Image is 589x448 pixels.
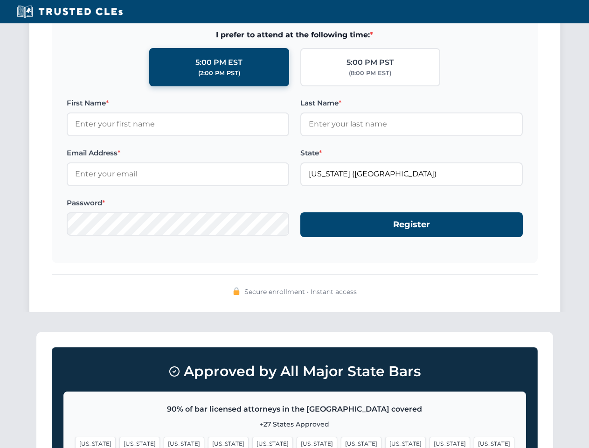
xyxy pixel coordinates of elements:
[75,419,514,429] p: +27 States Approved
[63,359,526,384] h3: Approved by All Major State Bars
[198,69,240,78] div: (2:00 PM PST)
[67,98,289,109] label: First Name
[14,5,125,19] img: Trusted CLEs
[67,162,289,186] input: Enter your email
[300,147,523,159] label: State
[67,147,289,159] label: Email Address
[75,403,514,415] p: 90% of bar licensed attorneys in the [GEOGRAPHIC_DATA] covered
[244,287,357,297] span: Secure enrollment • Instant access
[233,287,240,295] img: 🔒
[67,197,289,209] label: Password
[346,56,394,69] div: 5:00 PM PST
[300,98,523,109] label: Last Name
[67,29,523,41] span: I prefer to attend at the following time:
[300,212,523,237] button: Register
[195,56,243,69] div: 5:00 PM EST
[349,69,391,78] div: (8:00 PM EST)
[67,112,289,136] input: Enter your first name
[300,162,523,186] input: Florida (FL)
[300,112,523,136] input: Enter your last name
